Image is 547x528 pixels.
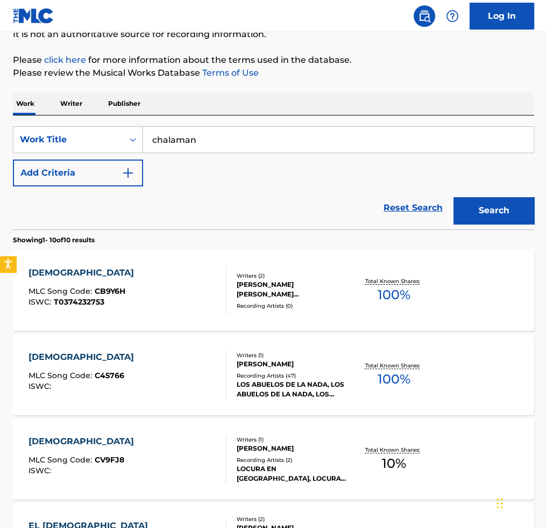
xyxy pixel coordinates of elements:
div: Writers ( 1 ) [237,436,350,444]
span: MLC Song Code : [29,371,95,380]
div: [DEMOGRAPHIC_DATA] [29,435,139,448]
div: Writers ( 1 ) [237,351,350,359]
span: ISWC : [29,297,54,307]
a: Log In [470,3,534,30]
span: MLC Song Code : [29,286,95,296]
div: Recording Artists ( 47 ) [237,372,350,380]
p: Total Known Shares: [365,277,422,285]
img: search [418,10,431,23]
img: help [446,10,459,23]
a: Public Search [414,5,435,27]
div: [PERSON_NAME] [PERSON_NAME] [PERSON_NAME] [237,280,350,299]
a: Reset Search [378,196,448,220]
div: LOCURA EN [GEOGRAPHIC_DATA], LOCURA EN [GEOGRAPHIC_DATA] [237,464,350,483]
div: [PERSON_NAME] [237,444,350,453]
span: C45766 [95,371,124,380]
div: Writers ( 2 ) [237,272,350,280]
a: Terms of Use [200,68,259,78]
p: Writer [57,92,86,115]
p: Total Known Shares: [365,361,422,370]
div: Writers ( 2 ) [237,515,350,523]
p: Work [13,92,38,115]
div: [DEMOGRAPHIC_DATA] [29,266,139,279]
button: Search [453,197,534,224]
a: click here [44,55,86,65]
span: CB9Y6H [95,286,125,296]
p: Total Known Shares: [365,446,422,454]
span: ISWC : [29,466,54,475]
div: [DEMOGRAPHIC_DATA] [29,351,139,364]
p: It is not an authoritative source for recording information. [13,28,534,41]
span: 100 % [377,285,410,305]
div: Recording Artists ( 2 ) [237,456,350,464]
span: T0374232753 [54,297,104,307]
form: Search Form [13,126,534,229]
a: [DEMOGRAPHIC_DATA]MLC Song Code:CB9Y6HISWC:T0374232753Writers (2)[PERSON_NAME] [PERSON_NAME] [PER... [13,250,534,331]
span: 100 % [377,370,410,389]
a: [DEMOGRAPHIC_DATA]MLC Song Code:C45766ISWC:Writers (1)[PERSON_NAME]Recording Artists (47)LOS ABUE... [13,335,534,415]
p: Please for more information about the terms used in the database. [13,54,534,67]
span: 10 % [381,454,406,473]
div: Recording Artists ( 0 ) [237,302,350,310]
iframe: Chat Widget [493,476,547,528]
span: ISWC : [29,381,54,391]
p: Publisher [105,92,144,115]
span: CV9FJ8 [95,455,124,465]
div: [PERSON_NAME] [237,359,350,369]
div: Work Title [20,133,117,146]
span: MLC Song Code : [29,455,95,465]
div: Drag [496,487,503,519]
img: 9d2ae6d4665cec9f34b9.svg [122,167,134,179]
p: Showing 1 - 10 of 10 results [13,235,95,245]
img: MLC Logo [13,8,54,24]
a: [DEMOGRAPHIC_DATA]MLC Song Code:CV9FJ8ISWC:Writers (1)[PERSON_NAME]Recording Artists (2)LOCURA EN... [13,419,534,500]
p: Please review the Musical Works Database [13,67,534,79]
div: LOS ABUELOS DE LA NADA, LOS ABUELOS DE LA NADA, LOS ABUELOS DE LA NADA, LOS ABUELOS DE LA NADA, L... [237,380,350,399]
button: Add Criteria [13,160,143,186]
div: Help [442,5,463,27]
